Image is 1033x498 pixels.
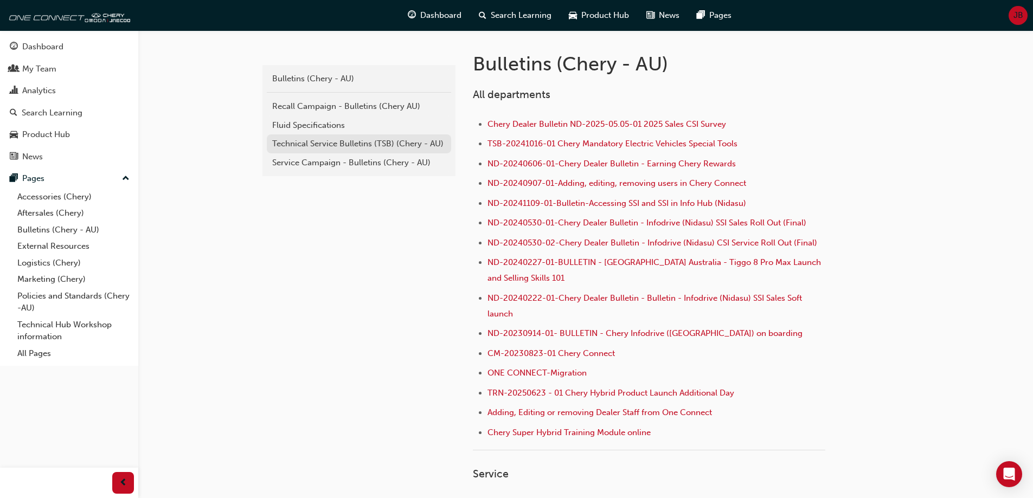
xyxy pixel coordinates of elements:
span: prev-icon [119,476,127,490]
a: search-iconSearch Learning [470,4,560,27]
a: Product Hub [4,125,134,145]
img: oneconnect [5,4,130,26]
span: Service [473,468,509,480]
a: Analytics [4,81,134,101]
div: Recall Campaign - Bulletins (Chery AU) [272,100,446,113]
a: news-iconNews [638,4,688,27]
div: Fluid Specifications [272,119,446,132]
span: news-icon [646,9,655,22]
a: ND-20241109-01-Bulletin-Accessing SSI and SSI in Info Hub (Nidasu) [487,198,746,208]
span: people-icon [10,64,18,74]
a: Accessories (Chery) [13,189,134,205]
a: CM-20230823-01 Chery Connect [487,348,615,358]
a: Marketing (Chery) [13,271,134,288]
a: ND-20240907-01-Adding, editing, removing users in Chery Connect [487,178,746,188]
a: car-iconProduct Hub [560,4,638,27]
span: guage-icon [10,42,18,52]
a: ND-20240606-01-Chery Dealer Bulletin - Earning Chery Rewards [487,159,736,169]
div: Dashboard [22,41,63,53]
a: Chery Dealer Bulletin ND-2025-05.05-01 2025 Sales CSI Survey [487,119,726,129]
a: Aftersales (Chery) [13,205,134,222]
a: My Team [4,59,134,79]
div: Pages [22,172,44,185]
span: JB [1013,9,1023,22]
a: ONE CONNECT-Migration [487,368,587,378]
a: All Pages [13,345,134,362]
div: Service Campaign - Bulletins (Chery - AU) [272,157,446,169]
a: TSB-20241016-01 Chery Mandatory Electric Vehicles Special Tools [487,139,737,148]
span: News [659,9,679,22]
h1: Bulletins (Chery - AU) [473,52,829,76]
a: News [4,147,134,167]
span: All departments [473,88,550,101]
div: My Team [22,63,56,75]
div: Analytics [22,85,56,97]
button: DashboardMy TeamAnalyticsSearch LearningProduct HubNews [4,35,134,169]
a: ND-20230914-01- BULLETIN - Chery Infodrive ([GEOGRAPHIC_DATA]) on boarding [487,328,803,338]
span: Product Hub [581,9,629,22]
span: chart-icon [10,86,18,96]
span: Search Learning [491,9,551,22]
span: car-icon [10,130,18,140]
a: pages-iconPages [688,4,740,27]
a: Logistics (Chery) [13,255,134,271]
a: External Resources [13,238,134,255]
span: Pages [709,9,732,22]
div: Search Learning [22,107,82,119]
a: Bulletins (Chery - AU) [13,222,134,238]
div: Bulletins (Chery - AU) [272,73,446,85]
a: Bulletins (Chery - AU) [267,69,451,88]
a: Chery Super Hybrid Training Module online [487,428,651,437]
a: guage-iconDashboard [399,4,470,27]
span: news-icon [10,152,18,162]
a: ND-20240530-01-Chery Dealer Bulletin - Infodrive (Nidasu) SSI Sales Roll Out (Final) [487,218,806,228]
span: search-icon [479,9,486,22]
div: News [22,151,43,163]
span: search-icon [10,108,17,118]
span: guage-icon [408,9,416,22]
button: Pages [4,169,134,189]
a: TRN-20250623 - 01 Chery Hybrid Product Launch Additional Day [487,388,734,398]
a: Service Campaign - Bulletins (Chery - AU) [267,153,451,172]
a: Recall Campaign - Bulletins (Chery AU) [267,97,451,116]
div: Technical Service Bulletins (TSB) (Chery - AU) [272,138,446,150]
a: Policies and Standards (Chery -AU) [13,288,134,316]
span: Dashboard [420,9,461,22]
a: Technical Hub Workshop information [13,316,134,345]
a: ND-20240530-02-Chery Dealer Bulletin - Infodrive (Nidasu) CSI Service Roll Out (Final) [487,238,817,248]
button: JB [1009,6,1028,25]
a: Dashboard [4,37,134,57]
div: Open Intercom Messenger [996,461,1022,487]
a: Search Learning [4,103,134,123]
span: up-icon [122,172,130,186]
div: Product Hub [22,128,70,141]
span: pages-icon [10,174,18,184]
span: car-icon [569,9,577,22]
a: ND-20240227-01-BULLETIN - [GEOGRAPHIC_DATA] Australia - Tiggo 8 Pro Max Launch and Selling Skills... [487,257,823,283]
a: Fluid Specifications [267,116,451,135]
a: ND-20240222-01-Chery Dealer Bulletin - Bulletin - Infodrive (Nidasu) SSI Sales Soft launch [487,293,804,319]
a: Technical Service Bulletins (TSB) (Chery - AU) [267,134,451,153]
span: pages-icon [697,9,705,22]
a: Adding, Editing or removing Dealer Staff from One Connect [487,408,712,417]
